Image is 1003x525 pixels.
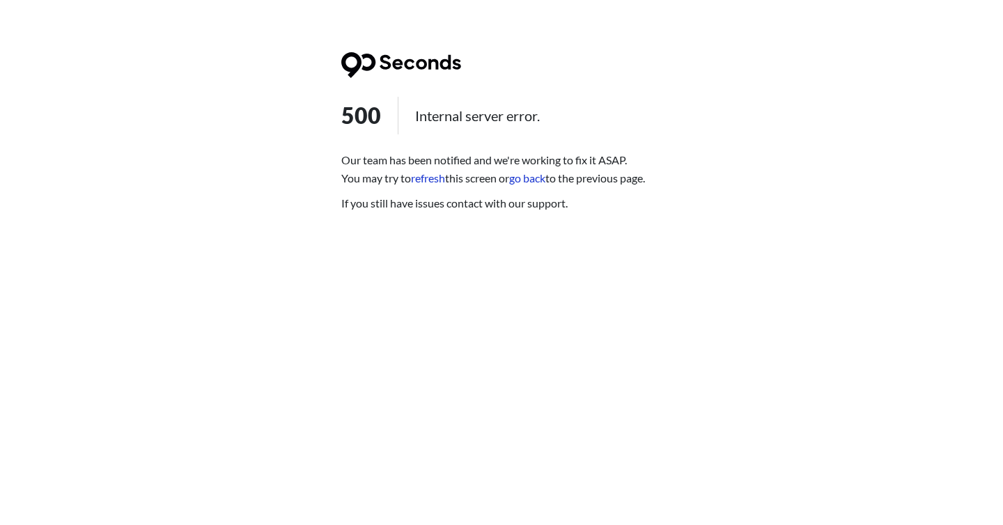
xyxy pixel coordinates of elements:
[411,171,445,185] a: refresh
[341,97,662,134] h1: 500
[398,97,540,134] span: Internal server error.
[341,194,662,212] p: If you still have issues contact with our support.
[341,52,461,78] img: 90 Seconds
[341,151,662,187] p: Our team has been notified and we're working to fix it ASAP. You may try to this screen or to the...
[509,171,545,185] a: go back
